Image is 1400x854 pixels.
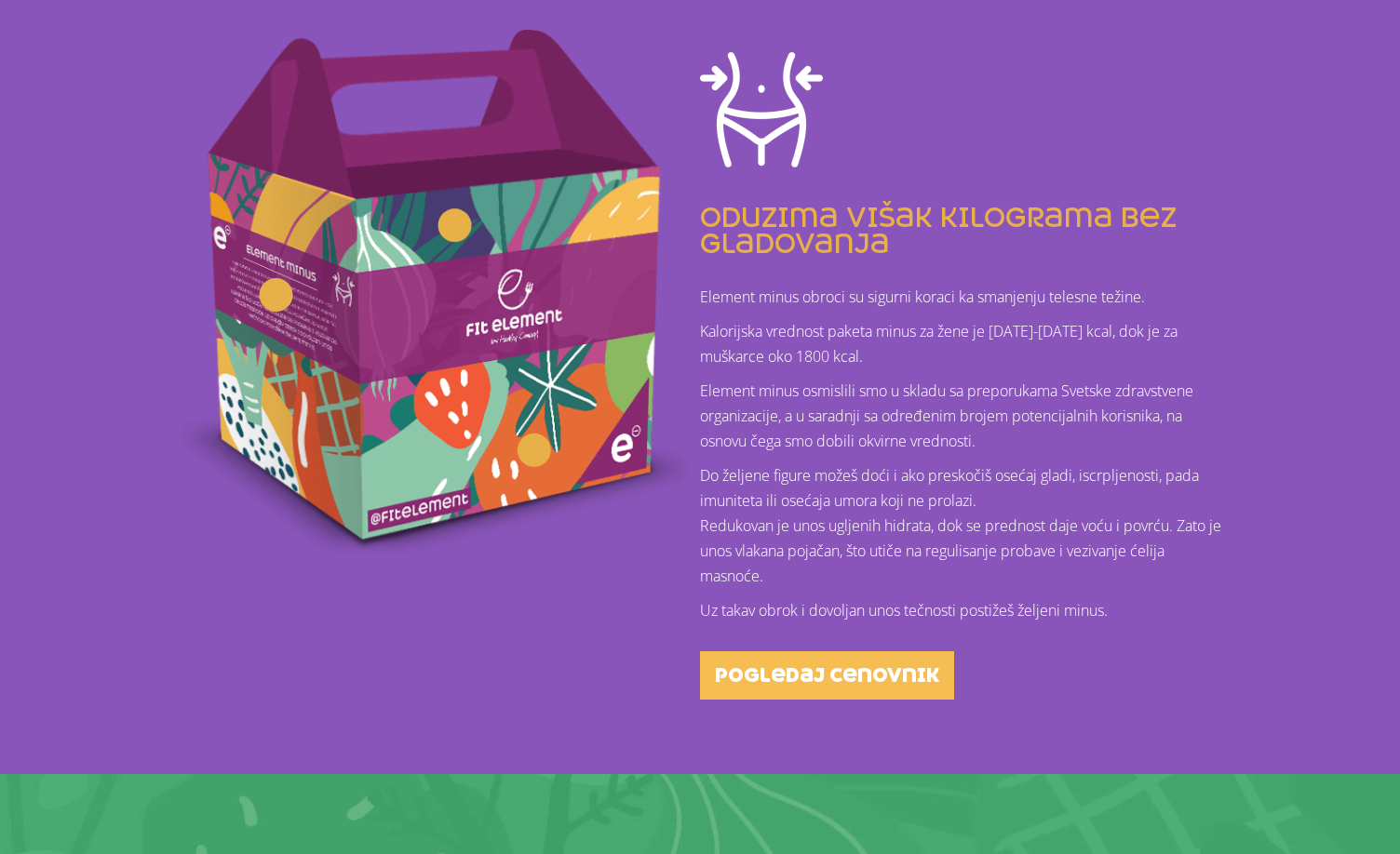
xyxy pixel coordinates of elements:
[700,379,1231,454] p: Element minus osmislili smo u skladu sa preporukama Svetske zdravstvene organizacije, a u saradnj...
[700,598,1231,623] p: Uz takav obrok i dovoljan unos tečnosti postižeš željeni minus.
[700,285,1231,310] p: Element minus obroci su sigurni koraci ka smanjenju telesne težine.
[700,205,1231,257] h4: oduzima višak kilograma bez gladovanja
[715,666,939,685] span: pogledaj cenovnik
[700,463,1231,589] p: Do željene figure možeš doći i ako preskočiš osećaj gladi, iscrpljenosti, pada imuniteta ili oseć...
[700,651,954,700] a: pogledaj cenovnik
[700,319,1231,369] p: Kalorijska vrednost paketa minus za žene je [DATE]-[DATE] kcal, dok je za muškarce oko 1800 kcal.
